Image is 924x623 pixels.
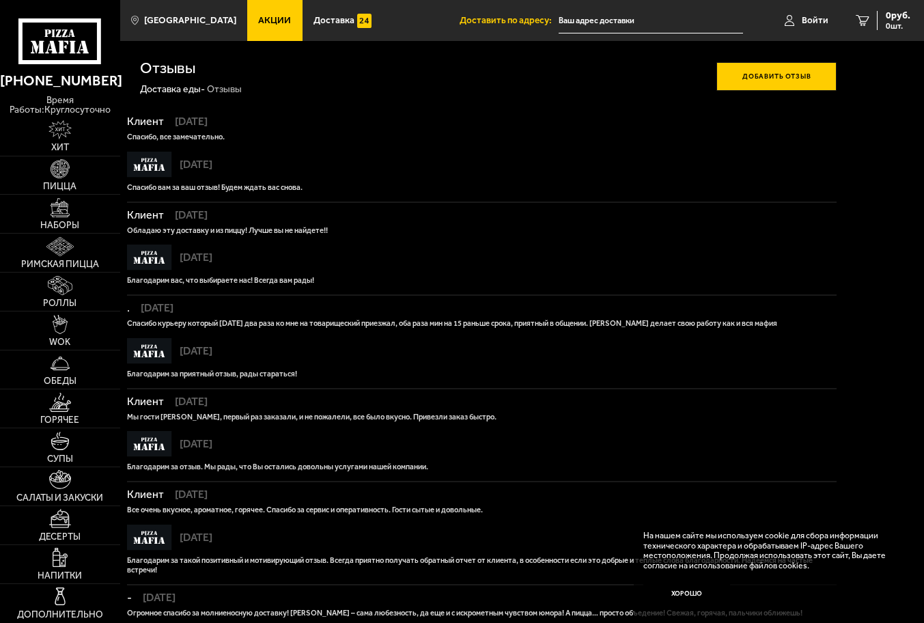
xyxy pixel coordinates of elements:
p: Спасибо вам за ваш отзыв! Будем ждать вас снова. [127,182,837,192]
span: [DATE] [167,489,208,500]
span: Клиент [127,116,167,127]
p: Спасибо, все замечательно. [127,132,837,141]
p: Благодарим за такой позитивный и мотивирующий отзыв. Всегда приятно получать обратный отчет от кл... [127,555,837,574]
span: [DATE] [172,252,212,263]
span: [DATE] [172,439,212,449]
span: Дополнительно [17,610,103,620]
span: [DATE] [167,116,208,127]
span: WOK [49,337,70,347]
span: Салаты и закуски [16,493,103,503]
input: Ваш адрес доставки [559,8,744,33]
span: [DATE] [135,592,176,603]
span: Римская пицца [21,260,99,269]
p: Обладаю эту доставку и из пиццу! Лучше вы не найдете!! [127,225,837,235]
span: Горячее [40,415,79,425]
span: Десерты [39,532,81,542]
span: Напитки [38,571,82,581]
span: [DATE] [167,396,208,407]
p: Спасибо курьеру который [DATE] два раза ко мне на товарищеский приезжал, оба раза мин на 15 раньш... [127,318,837,328]
img: 15daf4d41897b9f0e9f617042186c801.svg [357,14,372,28]
span: Доставка [313,16,354,25]
span: Акции [258,16,291,25]
p: Все очень вкусное, ароматное, горячее. Спасибо за сервис и оперативность. Гости сытые и довольные. [127,505,837,514]
p: Благодарим за приятный отзыв, рады стараться! [127,369,837,378]
h1: Отзывы [140,61,195,77]
span: [GEOGRAPHIC_DATA] [144,16,236,25]
span: Хит [51,143,69,152]
span: Роллы [43,299,76,308]
span: [DATE] [172,532,212,543]
span: Наборы [40,221,79,230]
button: Добавить отзыв [716,62,837,91]
span: 0 шт. [886,22,910,30]
span: [DATE] [133,303,173,314]
p: Мы гости [PERSON_NAME], первый раз заказали, и не пожалели, все было вкусно. Привезли заказ быстро. [127,412,837,421]
p: Благодарим за отзыв. Мы рады, что Вы остались довольны услугами нашей компании. [127,462,837,471]
p: На нашем сайте мы используем cookie для сбора информации технического характера и обрабатываем IP... [643,531,893,570]
span: Пицца [43,182,76,191]
p: Огромное спасибо за молниеносную доставку! [PERSON_NAME] – сама любезность, да еще и с искрометны... [127,608,837,618]
span: . [127,303,133,314]
span: [DATE] [172,346,212,357]
span: Клиент [127,489,167,500]
span: Доставить по адресу: [460,16,559,25]
span: Клиент [127,210,167,221]
span: Клиент [127,396,167,407]
button: Хорошо [643,580,730,609]
span: [DATE] [167,210,208,221]
a: Доставка еды- [140,83,205,95]
p: Благодарим вас, что выбираете нас! Всегда вам рады! [127,275,837,285]
span: [DATE] [172,159,212,170]
span: - [127,592,135,603]
span: Войти [802,16,828,25]
span: 0 руб. [886,11,910,20]
span: Обеды [44,376,76,386]
div: Отзывы [207,83,242,96]
span: Супы [47,454,73,464]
